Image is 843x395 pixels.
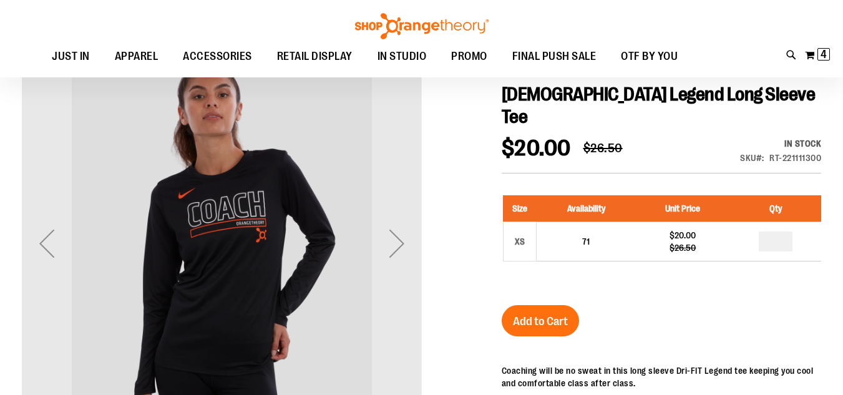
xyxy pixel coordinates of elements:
[512,42,597,71] span: FINAL PUSH SALE
[502,305,579,336] button: Add to Cart
[502,364,821,389] div: Coaching will be no sweat in this long sleeve Dri-FIT Legend tee keeping you cool and comfortable...
[52,42,90,71] span: JUST IN
[439,42,500,71] a: PROMO
[642,229,723,241] div: $20.00
[608,42,690,71] a: OTF BY YOU
[583,141,623,155] span: $26.50
[451,42,487,71] span: PROMO
[115,42,158,71] span: APPAREL
[378,42,427,71] span: IN STUDIO
[500,42,609,71] a: FINAL PUSH SALE
[502,84,816,127] span: [DEMOGRAPHIC_DATA] Legend Long Sleeve Tee
[740,153,764,163] strong: SKU
[821,48,827,61] span: 4
[102,42,171,71] a: APPAREL
[582,237,590,246] span: 71
[265,42,365,71] a: RETAIL DISPLAY
[510,232,529,251] div: XS
[636,195,729,222] th: Unit Price
[183,42,252,71] span: ACCESSORIES
[621,42,678,71] span: OTF BY YOU
[277,42,353,71] span: RETAIL DISPLAY
[740,137,821,150] div: In stock
[502,135,571,161] span: $20.00
[365,42,439,71] a: IN STUDIO
[353,13,490,39] img: Shop Orangetheory
[513,315,568,328] span: Add to Cart
[730,195,821,222] th: Qty
[39,42,102,71] a: JUST IN
[536,195,636,222] th: Availability
[642,241,723,254] div: $26.50
[503,195,536,222] th: Size
[170,42,265,71] a: ACCESSORIES
[769,152,821,164] div: RT-221111300
[740,137,821,150] div: Availability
